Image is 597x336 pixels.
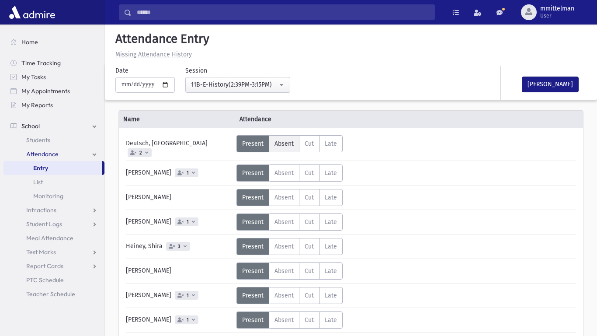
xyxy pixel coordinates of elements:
[121,135,236,157] div: Deutsch, [GEOGRAPHIC_DATA]
[26,206,56,214] span: Infractions
[21,38,38,46] span: Home
[26,150,59,158] span: Attendance
[3,119,104,133] a: School
[26,234,73,242] span: Meal Attendance
[3,245,104,259] a: Test Marks
[236,164,343,182] div: AttTypes
[540,5,574,12] span: mmittelman
[242,194,264,201] span: Present
[3,287,104,301] a: Teacher Schedule
[121,287,236,304] div: [PERSON_NAME]
[121,262,236,280] div: [PERSON_NAME]
[26,290,75,298] span: Teacher Schedule
[242,292,264,299] span: Present
[236,135,343,152] div: AttTypes
[325,140,337,147] span: Late
[3,189,104,203] a: Monitoring
[112,31,590,46] h5: Attendance Entry
[242,267,264,275] span: Present
[33,192,63,200] span: Monitoring
[274,194,294,201] span: Absent
[3,175,104,189] a: List
[325,169,337,177] span: Late
[305,292,314,299] span: Cut
[185,293,191,298] span: 1
[325,292,337,299] span: Late
[274,267,294,275] span: Absent
[26,262,63,270] span: Report Cards
[112,51,192,58] a: Missing Attendance History
[540,12,574,19] span: User
[121,238,236,255] div: Heiney, Shira
[185,77,290,93] button: 11B-E-History(2:39PM-3:15PM)
[121,189,236,206] div: [PERSON_NAME]
[3,217,104,231] a: Student Logs
[305,169,314,177] span: Cut
[3,84,104,98] a: My Appointments
[121,311,236,329] div: [PERSON_NAME]
[3,133,104,147] a: Students
[3,203,104,217] a: Infractions
[236,238,343,255] div: AttTypes
[185,317,191,323] span: 1
[3,56,104,70] a: Time Tracking
[3,231,104,245] a: Meal Attendance
[3,70,104,84] a: My Tasks
[26,248,56,256] span: Test Marks
[185,219,191,225] span: 1
[7,3,57,21] img: AdmirePro
[236,262,343,280] div: AttTypes
[522,77,579,92] button: [PERSON_NAME]
[185,170,191,176] span: 1
[33,178,43,186] span: List
[132,4,434,20] input: Search
[305,243,314,250] span: Cut
[274,218,294,226] span: Absent
[325,218,337,226] span: Late
[26,276,64,284] span: PTC Schedule
[26,136,50,144] span: Students
[274,292,294,299] span: Absent
[21,59,61,67] span: Time Tracking
[119,115,235,124] span: Name
[236,287,343,304] div: AttTypes
[115,51,192,58] u: Missing Attendance History
[325,194,337,201] span: Late
[26,220,62,228] span: Student Logs
[305,140,314,147] span: Cut
[274,316,294,324] span: Absent
[121,213,236,231] div: [PERSON_NAME]
[305,218,314,226] span: Cut
[33,164,48,172] span: Entry
[121,164,236,182] div: [PERSON_NAME]
[236,311,343,329] div: AttTypes
[236,189,343,206] div: AttTypes
[242,218,264,226] span: Present
[3,273,104,287] a: PTC Schedule
[274,243,294,250] span: Absent
[21,122,40,130] span: School
[21,73,46,81] span: My Tasks
[242,140,264,147] span: Present
[242,316,264,324] span: Present
[325,243,337,250] span: Late
[274,169,294,177] span: Absent
[3,98,104,112] a: My Reports
[21,87,70,95] span: My Appointments
[3,259,104,273] a: Report Cards
[191,80,278,89] div: 11B-E-History(2:39PM-3:15PM)
[3,147,104,161] a: Attendance
[305,194,314,201] span: Cut
[325,267,337,275] span: Late
[242,243,264,250] span: Present
[242,169,264,177] span: Present
[3,161,102,175] a: Entry
[138,150,144,156] span: 2
[274,140,294,147] span: Absent
[176,244,182,249] span: 3
[115,66,128,75] label: Date
[305,267,314,275] span: Cut
[235,115,351,124] span: Attendance
[185,66,207,75] label: Session
[3,35,104,49] a: Home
